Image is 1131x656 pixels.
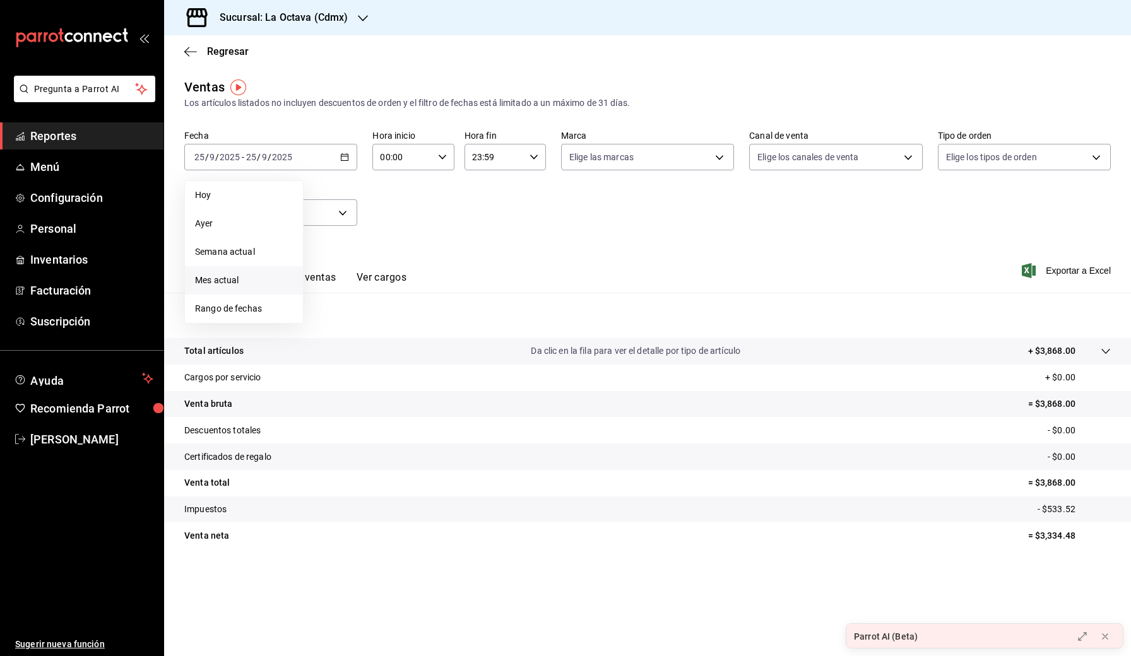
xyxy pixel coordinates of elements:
[184,450,271,464] p: Certificados de regalo
[242,152,244,162] span: -
[357,271,407,293] button: Ver cargos
[30,431,153,448] span: [PERSON_NAME]
[184,529,229,542] p: Venta neta
[34,83,136,96] span: Pregunta a Parrot AI
[30,189,153,206] span: Configuración
[204,271,406,293] div: navigation tabs
[30,282,153,299] span: Facturación
[569,151,634,163] span: Elige las marcas
[30,371,137,386] span: Ayuda
[184,308,1111,323] p: Resumen
[195,274,293,287] span: Mes actual
[268,152,271,162] span: /
[1028,344,1075,358] p: + $3,868.00
[9,91,155,105] a: Pregunta a Parrot AI
[230,79,246,95] img: Tooltip marker
[30,127,153,144] span: Reportes
[194,152,205,162] input: --
[14,76,155,102] button: Pregunta a Parrot AI
[30,220,153,237] span: Personal
[1028,397,1111,411] p: = $3,868.00
[561,131,734,140] label: Marca
[184,371,261,384] p: Cargos por servicio
[246,152,257,162] input: --
[184,97,1111,110] div: Los artículos listados no incluyen descuentos de orden y el filtro de fechas está limitado a un m...
[184,503,227,516] p: Impuestos
[195,189,293,202] span: Hoy
[184,424,261,437] p: Descuentos totales
[854,630,918,643] div: Parrot AI (Beta)
[210,10,348,25] h3: Sucursal: La Octava (Cdmx)
[30,400,153,417] span: Recomienda Parrot
[215,152,219,162] span: /
[465,131,546,140] label: Hora fin
[209,152,215,162] input: --
[757,151,858,163] span: Elige los canales de venta
[184,78,225,97] div: Ventas
[1028,529,1111,542] p: = $3,334.48
[195,302,293,315] span: Rango de fechas
[195,245,293,259] span: Semana actual
[139,33,149,43] button: open_drawer_menu
[207,45,249,57] span: Regresar
[946,151,1037,163] span: Elige los tipos de orden
[184,45,249,57] button: Regresar
[184,131,357,140] label: Fecha
[749,131,922,140] label: Canal de venta
[531,344,740,358] p: Da clic en la fila para ver el detalle por tipo de artículo
[1048,450,1111,464] p: - $0.00
[205,152,209,162] span: /
[271,152,293,162] input: ----
[219,152,240,162] input: ----
[1024,263,1111,278] button: Exportar a Excel
[287,271,336,293] button: Ver ventas
[261,152,268,162] input: --
[15,638,153,651] span: Sugerir nueva función
[30,158,153,175] span: Menú
[1048,424,1111,437] p: - $0.00
[1028,476,1111,489] p: = $3,868.00
[938,131,1111,140] label: Tipo de orden
[184,476,230,489] p: Venta total
[30,251,153,268] span: Inventarios
[195,217,293,230] span: Ayer
[184,397,232,411] p: Venta bruta
[257,152,261,162] span: /
[1045,371,1111,384] p: + $0.00
[1038,503,1111,516] p: - $533.52
[184,344,244,358] p: Total artículos
[372,131,454,140] label: Hora inicio
[30,313,153,330] span: Suscripción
